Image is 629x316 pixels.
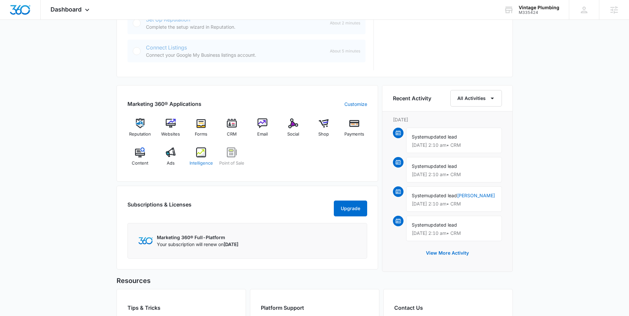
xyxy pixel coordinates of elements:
[330,48,360,54] span: About 5 minutes
[412,143,496,147] p: [DATE] 2:10 am • CRM
[161,131,180,138] span: Websites
[132,160,148,167] span: Content
[450,90,502,107] button: All Activities
[412,163,428,169] span: System
[344,101,367,108] a: Customize
[167,160,175,167] span: Ads
[51,6,82,13] span: Dashboard
[428,222,457,228] span: updated lead
[519,10,559,15] div: account id
[250,118,275,142] a: Email
[219,160,244,167] span: Point of Sale
[287,131,299,138] span: Social
[127,118,153,142] a: Reputation
[419,245,475,261] button: View More Activity
[334,201,367,216] button: Upgrade
[393,116,502,123] p: [DATE]
[412,172,496,177] p: [DATE] 2:10 am • CRM
[138,237,153,244] img: Marketing 360 Logo
[412,134,428,140] span: System
[412,222,428,228] span: System
[412,193,428,198] span: System
[318,131,329,138] span: Shop
[219,118,245,142] a: CRM
[457,193,495,198] a: [PERSON_NAME]
[393,94,431,102] h6: Recent Activity
[412,202,496,206] p: [DATE] 2:10 am • CRM
[157,241,238,248] p: Your subscription will renew on
[117,276,513,286] h5: Resources
[127,100,201,108] h2: Marketing 360® Applications
[280,118,306,142] a: Social
[158,118,183,142] a: Websites
[344,131,364,138] span: Payments
[219,147,245,171] a: Point of Sale
[261,304,368,312] h2: Platform Support
[157,234,238,241] p: Marketing 360® Full-Platform
[146,51,325,58] p: Connect your Google My Business listings account.
[428,163,457,169] span: updated lead
[412,231,496,236] p: [DATE] 2:10 am • CRM
[189,147,214,171] a: Intelligence
[257,131,268,138] span: Email
[129,131,151,138] span: Reputation
[428,134,457,140] span: updated lead
[189,118,214,142] a: Forms
[146,23,325,30] p: Complete the setup wizard in Reputation.
[127,147,153,171] a: Content
[195,131,207,138] span: Forms
[519,5,559,10] div: account name
[190,160,213,167] span: Intelligence
[330,20,360,26] span: About 2 minutes
[158,147,183,171] a: Ads
[311,118,336,142] a: Shop
[227,131,237,138] span: CRM
[224,241,238,247] span: [DATE]
[394,304,502,312] h2: Contact Us
[127,304,235,312] h2: Tips & Tricks
[342,118,367,142] a: Payments
[127,201,192,214] h2: Subscriptions & Licenses
[428,193,457,198] span: updated lead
